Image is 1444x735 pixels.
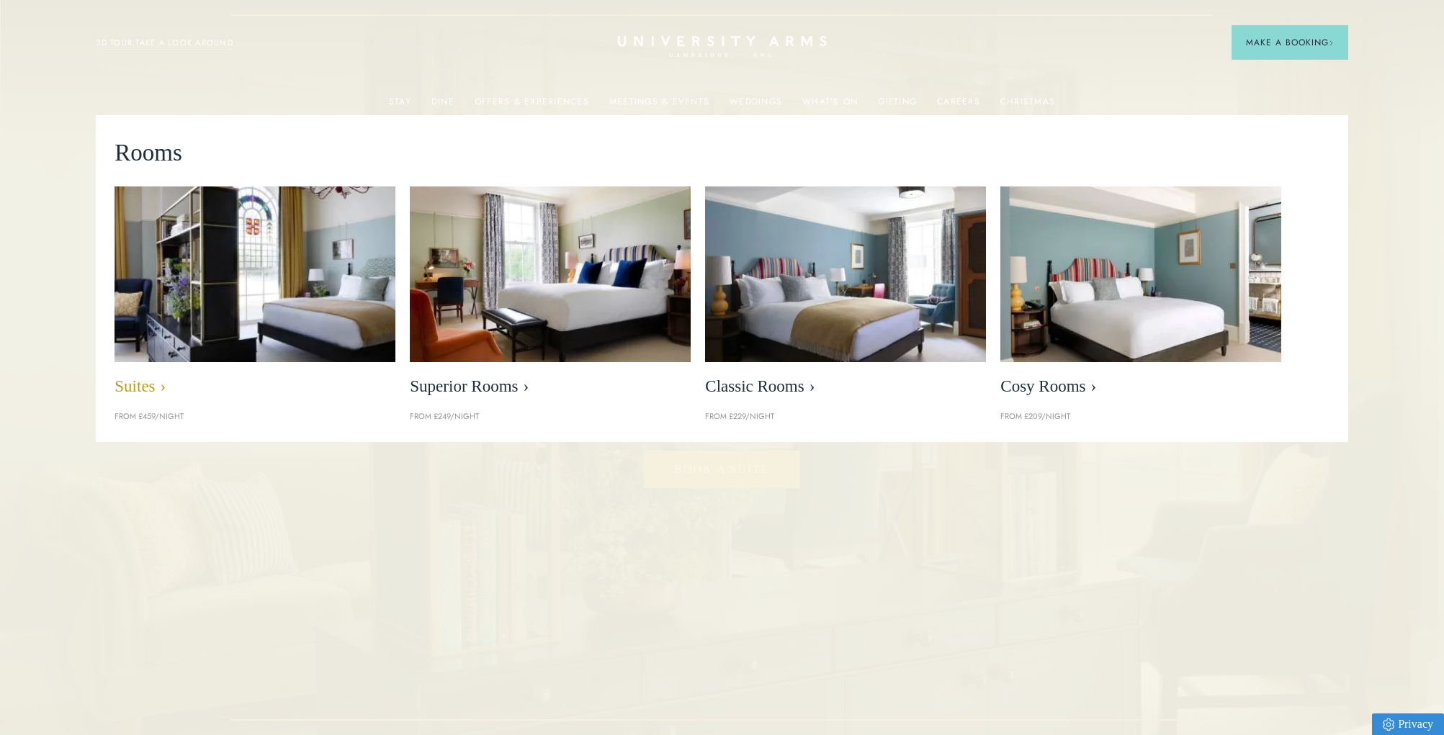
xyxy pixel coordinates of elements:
a: What's On [802,96,858,115]
span: Superior Rooms [410,376,691,397]
a: image-7eccef6fe4fe90343db89eb79f703814c40db8b4-400x250-jpg Classic Rooms [705,186,986,403]
a: Stay [389,96,411,115]
p: From £209/night [1000,410,1281,423]
img: Arrow icon [1329,40,1334,45]
span: Cosy Rooms [1000,376,1281,397]
a: Christmas [1000,96,1055,115]
span: Classic Rooms [705,376,986,397]
span: Suites [115,376,395,397]
img: image-21e87f5add22128270780cf7737b92e839d7d65d-400x250-jpg [94,173,417,374]
a: Privacy [1372,713,1444,735]
button: Make a BookingArrow icon [1232,25,1348,60]
a: 3D TOUR:TAKE A LOOK AROUND [96,37,233,50]
img: image-5bdf0f703dacc765be5ca7f9d527278f30b65e65-400x250-jpg [410,186,691,362]
a: Careers [937,96,980,115]
a: Book a Suite [644,451,799,488]
p: From £229/night [705,410,986,423]
p: From £249/night [410,410,691,423]
p: From £459/night [115,410,395,423]
a: Gifting [878,96,917,115]
a: Offers & Experiences [475,96,589,115]
span: Make a Booking [1246,36,1334,49]
a: Dine [431,96,454,115]
img: image-0c4e569bfe2498b75de12d7d88bf10a1f5f839d4-400x250-jpg [1000,186,1281,362]
a: image-5bdf0f703dacc765be5ca7f9d527278f30b65e65-400x250-jpg Superior Rooms [410,186,691,403]
a: Home [618,36,827,58]
a: image-0c4e569bfe2498b75de12d7d88bf10a1f5f839d4-400x250-jpg Cosy Rooms [1000,186,1281,403]
a: Meetings & Events [609,96,709,115]
span: Rooms [115,134,182,172]
img: image-7eccef6fe4fe90343db89eb79f703814c40db8b4-400x250-jpg [705,186,986,362]
a: image-21e87f5add22128270780cf7737b92e839d7d65d-400x250-jpg Suites [115,186,395,403]
img: Privacy [1383,718,1394,731]
a: Weddings [730,96,782,115]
